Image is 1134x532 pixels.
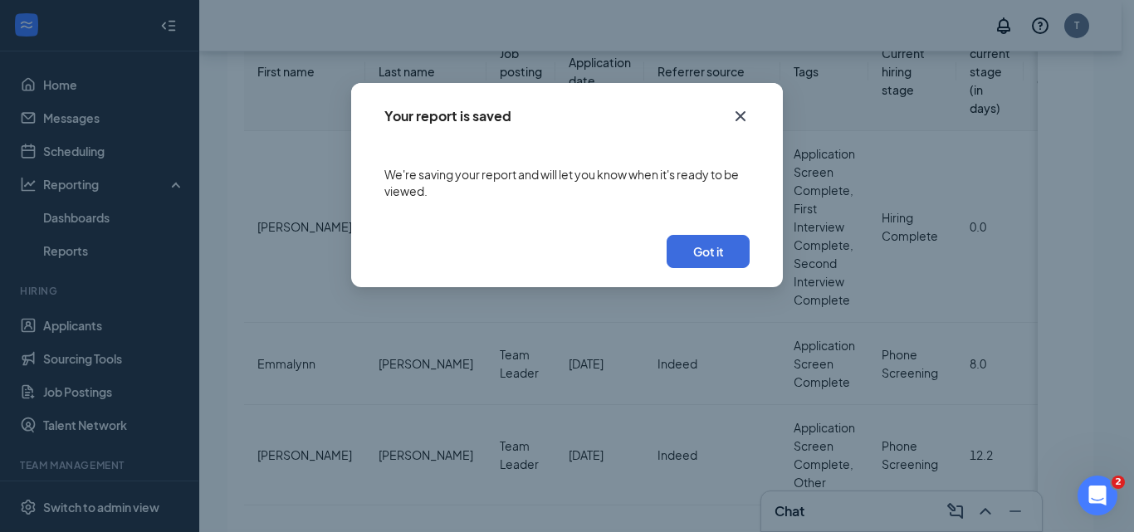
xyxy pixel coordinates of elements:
span: We're saving your report and will let you know when it's ready to be viewed. [384,166,750,199]
iframe: Intercom live chat [1078,476,1117,515]
button: Close [718,83,763,149]
svg: Cross [731,106,750,126]
button: Got it [667,235,750,268]
div: Your report is saved [384,107,511,125]
span: 2 [1112,476,1125,489]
